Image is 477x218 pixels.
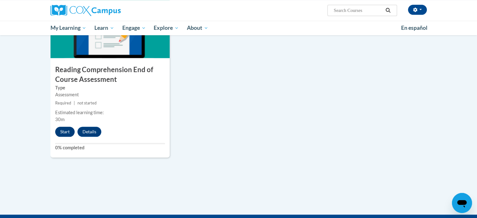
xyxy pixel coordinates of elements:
input: Search Courses [333,7,383,14]
a: Learn [90,21,118,35]
a: En español [397,21,432,35]
span: Learn [94,24,114,32]
span: Explore [154,24,179,32]
h3: Reading Comprehension End of Course Assessment [50,65,170,84]
a: Engage [118,21,150,35]
span: not started [77,101,97,105]
img: Cox Campus [50,5,121,16]
label: 0% completed [55,144,165,151]
span: About [187,24,208,32]
a: Explore [150,21,183,35]
button: Details [77,127,101,137]
span: En español [401,24,427,31]
a: My Learning [46,21,91,35]
span: Engage [122,24,146,32]
span: Required [55,101,71,105]
button: Start [55,127,75,137]
span: 30m [55,117,65,122]
a: About [183,21,212,35]
span: My Learning [50,24,86,32]
button: Search [383,7,393,14]
div: Assessment [55,91,165,98]
iframe: Button to launch messaging window [452,193,472,213]
a: Cox Campus [50,5,170,16]
div: Estimated learning time: [55,109,165,116]
div: Main menu [41,21,436,35]
label: Type [55,84,165,91]
span: | [74,101,75,105]
button: Account Settings [408,5,427,15]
